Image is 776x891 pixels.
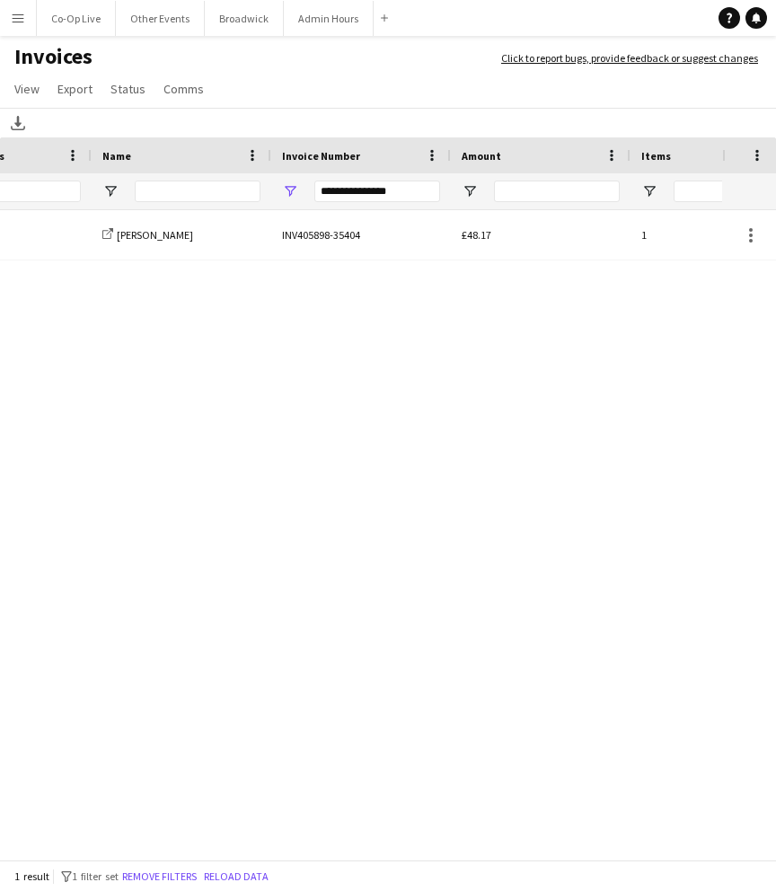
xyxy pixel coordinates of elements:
button: Open Filter Menu [462,183,478,199]
span: [PERSON_NAME] [117,228,193,242]
a: Export [50,77,100,101]
button: Co-Op Live [37,1,116,36]
a: Click to report bugs, provide feedback or suggest changes [501,50,758,66]
span: Comms [163,81,204,97]
button: Open Filter Menu [641,183,657,199]
span: Invoice Number [282,149,360,163]
span: Name [102,149,131,163]
span: £48.17 [462,228,491,242]
button: Other Events [116,1,205,36]
button: Open Filter Menu [102,183,119,199]
app-action-btn: Download [7,112,29,134]
span: View [14,81,40,97]
span: 1 filter set [72,869,119,883]
span: Status [110,81,145,97]
a: View [7,77,47,101]
span: Export [57,81,93,97]
button: Remove filters [119,867,200,887]
input: Name Filter Input [135,181,260,202]
input: Amount Filter Input [494,181,620,202]
button: Broadwick [205,1,284,36]
a: Status [103,77,153,101]
input: Invoice Number Filter Input [314,181,440,202]
button: Admin Hours [284,1,374,36]
div: INV405898-35404 [271,210,451,260]
span: Items [641,149,671,163]
a: Comms [156,77,211,101]
button: Open Filter Menu [282,183,298,199]
span: Amount [462,149,501,163]
button: Reload data [200,867,272,887]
